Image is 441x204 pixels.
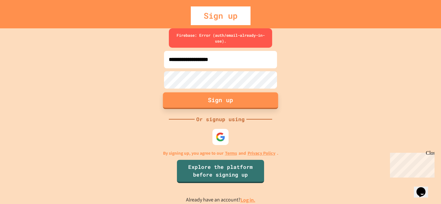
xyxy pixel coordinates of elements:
[191,6,251,25] div: Sign up
[387,150,435,178] iframe: chat widget
[163,150,278,157] p: By signing up, you agree to our and .
[414,178,435,198] iframe: chat widget
[241,197,255,203] a: Log in.
[216,132,225,142] img: google-icon.svg
[195,115,246,123] div: Or signup using
[3,3,45,41] div: Chat with us now!Close
[169,28,272,48] div: Firebase: Error (auth/email-already-in-use).
[186,196,255,204] p: Already have an account?
[177,160,264,183] a: Explore the platform before signing up
[225,150,237,157] a: Terms
[248,150,275,157] a: Privacy Policy
[163,92,278,109] button: Sign up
